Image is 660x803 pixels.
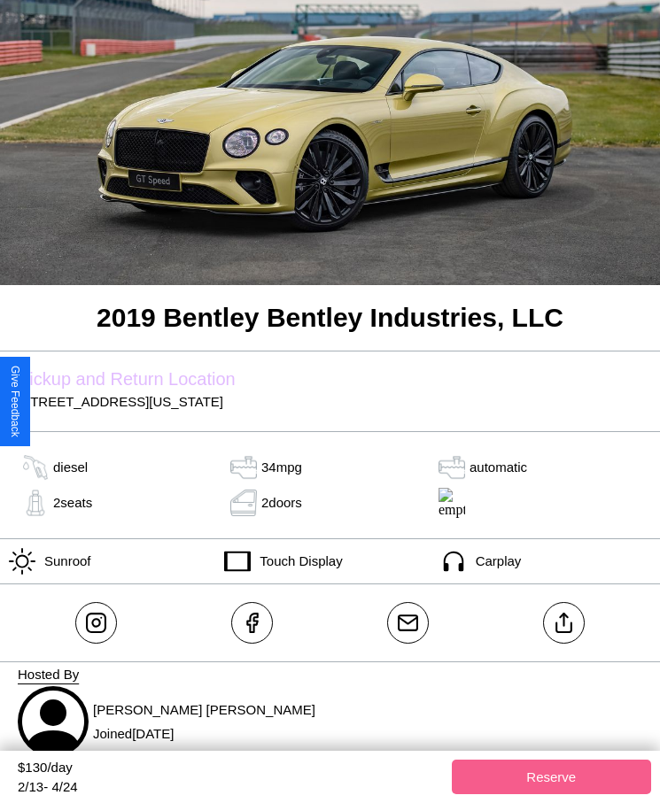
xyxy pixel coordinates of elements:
[93,698,315,722] p: [PERSON_NAME] [PERSON_NAME]
[18,779,443,794] div: 2 / 13 - 4 / 24
[18,760,443,779] div: $ 130 /day
[18,390,642,413] p: [STREET_ADDRESS][US_STATE]
[452,760,652,794] button: Reserve
[434,488,470,518] img: empty
[9,366,21,437] div: Give Feedback
[18,662,642,686] p: Hosted By
[18,490,53,516] img: gas
[470,455,527,479] p: automatic
[251,549,342,573] p: Touch Display
[261,490,302,514] p: 2 doors
[18,369,642,390] label: Pickup and Return Location
[467,549,522,573] p: Carplay
[53,455,88,479] p: diesel
[35,549,91,573] p: Sunroof
[226,454,261,481] img: tank
[18,454,53,481] img: gas
[261,455,302,479] p: 34 mpg
[226,490,261,516] img: door
[93,722,315,745] p: Joined [DATE]
[53,490,92,514] p: 2 seats
[434,454,470,481] img: gas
